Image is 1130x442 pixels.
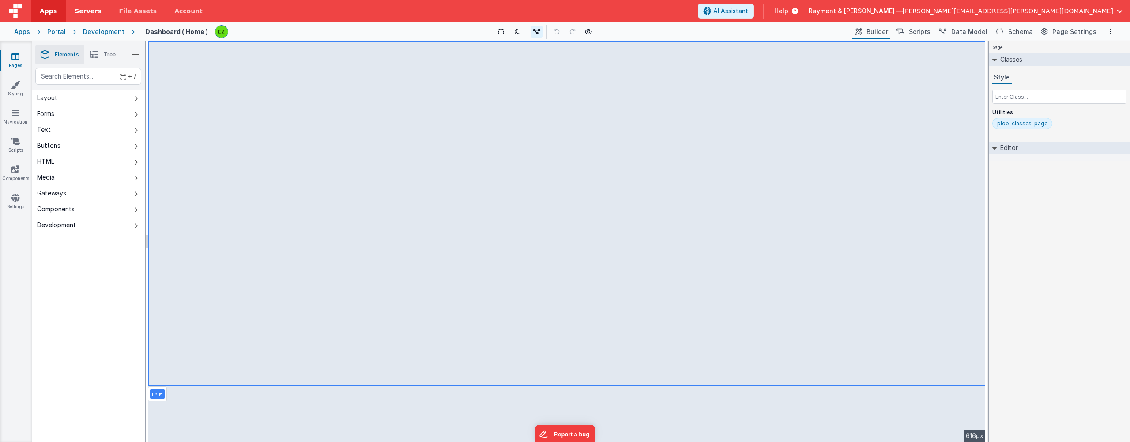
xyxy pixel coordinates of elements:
[37,94,57,102] div: Layout
[37,189,66,198] div: Gateways
[55,51,79,58] span: Elements
[14,27,30,36] div: Apps
[35,68,141,85] input: Search Elements...
[997,53,1022,66] h2: Classes
[37,205,75,214] div: Components
[83,27,124,36] div: Development
[120,68,136,85] span: + /
[75,7,101,15] span: Servers
[774,7,788,15] span: Help
[32,138,145,154] button: Buttons
[1105,26,1116,37] button: Options
[32,169,145,185] button: Media
[32,217,145,233] button: Development
[37,109,54,118] div: Forms
[992,71,1012,84] button: Style
[40,7,57,15] span: Apps
[989,41,1006,53] h4: page
[713,7,748,15] span: AI Assistant
[809,7,1123,15] button: Rayment & [PERSON_NAME] — [PERSON_NAME][EMAIL_ADDRESS][PERSON_NAME][DOMAIN_NAME]
[32,90,145,106] button: Layout
[37,141,60,150] div: Buttons
[32,185,145,201] button: Gateways
[32,122,145,138] button: Text
[909,27,930,36] span: Scripts
[903,7,1113,15] span: [PERSON_NAME][EMAIL_ADDRESS][PERSON_NAME][DOMAIN_NAME]
[37,157,54,166] div: HTML
[119,7,157,15] span: File Assets
[893,24,932,39] button: Scripts
[698,4,754,19] button: AI Assistant
[215,26,228,38] img: b4a104e37d07c2bfba7c0e0e4a273d04
[1008,27,1033,36] span: Schema
[32,154,145,169] button: HTML
[997,120,1047,127] div: plop-classes-page
[852,24,890,39] button: Builder
[809,7,903,15] span: Rayment & [PERSON_NAME] —
[1038,24,1098,39] button: Page Settings
[37,125,51,134] div: Text
[992,109,1126,116] p: Utilities
[152,390,163,397] p: page
[37,221,76,229] div: Development
[32,106,145,122] button: Forms
[992,90,1126,104] input: Enter Class...
[993,24,1035,39] button: Schema
[148,41,985,442] div: -->
[1052,27,1096,36] span: Page Settings
[47,27,66,36] div: Portal
[32,201,145,217] button: Components
[997,142,1018,154] h2: Editor
[104,51,116,58] span: Tree
[145,28,208,35] h4: Dashboard ( Home )
[866,27,888,36] span: Builder
[951,27,987,36] span: Data Model
[37,173,55,182] div: Media
[964,430,985,442] div: 616px
[936,24,989,39] button: Data Model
